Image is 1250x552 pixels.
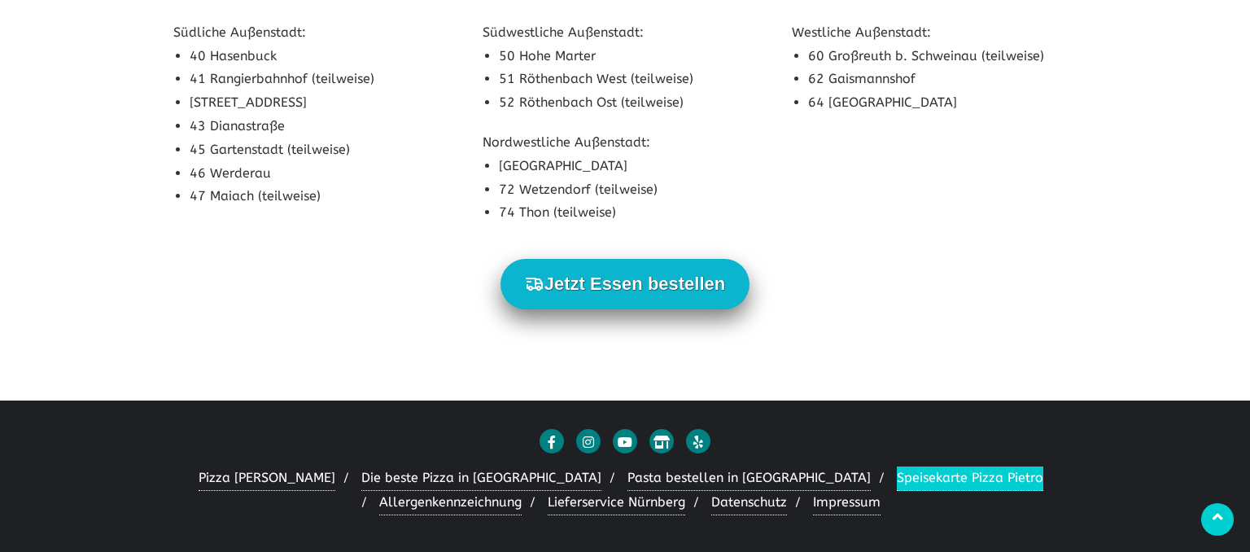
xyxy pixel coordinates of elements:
li: 46 Werderau [190,162,458,186]
li: 64 [GEOGRAPHIC_DATA] [808,91,1077,115]
a: Lieferservice Nürnberg [548,491,685,515]
a: Pizza [PERSON_NAME] [199,467,335,491]
div: Südliche Außenstadt: [161,21,470,208]
li: 60 Großreuth b. Schweinau (teilweise) [808,45,1077,68]
li: 51 Röthenbach West (teilweise) [499,68,767,91]
li: 52 Röthenbach Ost (teilweise) [499,91,767,115]
li: 45 Gartenstadt (teilweise) [190,138,458,162]
li: 72 Wetzendorf (teilweise) [499,178,767,202]
li: 62 Gaismannshof [808,68,1077,91]
a: Speisekarte Pizza Pietro [897,467,1043,491]
li: 43 Dianastraße [190,115,458,138]
li: 47 Maiach (teilweise) [190,185,458,208]
li: 41 Rangierbahnhof (teilweise) [190,68,458,91]
li: 50 Hohe Marter [499,45,767,68]
li: 74 Thon (teilweise) [499,201,767,225]
a: Allergenkennzeichnung [379,491,522,515]
li: [STREET_ADDRESS] [190,91,458,115]
button: Jetzt Essen bestellen [500,259,750,309]
a: Pasta bestellen in [GEOGRAPHIC_DATA] [627,467,871,491]
li: 40 Hasenbuck [190,45,458,68]
div: Nordwestliche Außenstadt: [470,131,780,225]
li: [GEOGRAPHIC_DATA] [499,155,767,178]
a: Die beste Pizza in [GEOGRAPHIC_DATA] [361,467,601,491]
div: Westliche Außenstadt: [780,21,1089,115]
a: Datenschutz [711,491,787,515]
a: Impressum [813,491,881,515]
div: Südwestliche Außenstadt: [470,21,780,115]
